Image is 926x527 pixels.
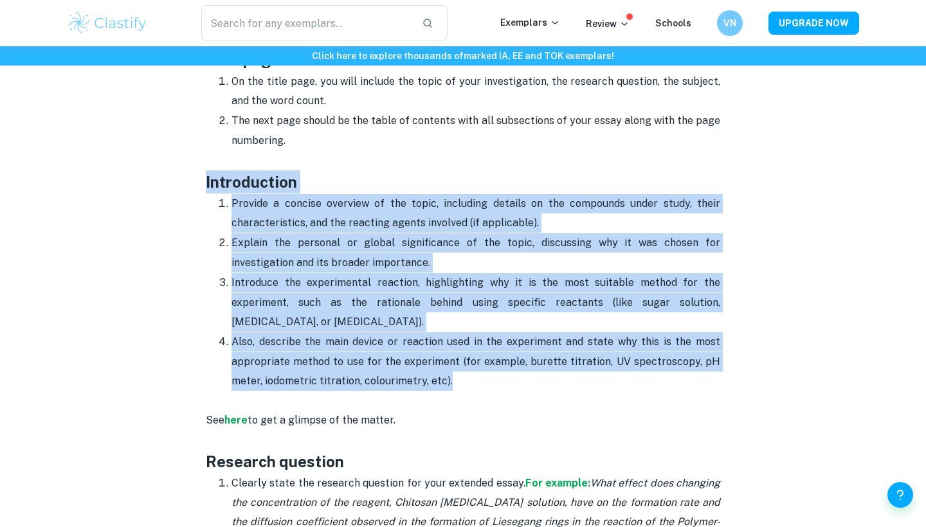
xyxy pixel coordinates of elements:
h6: VN [723,16,738,30]
input: Search for any exemplars... [201,5,412,41]
img: Clastify logo [67,10,149,36]
button: Help and Feedback [887,482,913,508]
p: Provide a concise overview of the topic, including details on the compounds under study, their ch... [232,194,720,233]
p: On the title page, you will include the topic of your investigation, the research question, the s... [232,72,720,111]
h6: Click here to explore thousands of marked IA, EE and TOK exemplars ! [3,49,923,63]
a: here [224,414,248,426]
p: The next page should be the table of contents with all subsections of your essay along with the p... [232,111,720,170]
p: Review [586,17,630,31]
strong: Introduction [206,173,297,191]
button: UPGRADE NOW [768,12,859,35]
a: Schools [655,18,691,28]
p: Exemplars [500,15,560,30]
p: Explain the personal or global significance of the topic, discussing why it was chosen for invest... [232,233,720,272]
p: Introduce the experimental reaction, highlighting why it is the most suitable method for the expe... [232,273,720,332]
p: Also, describe the main device or reaction used in the experiment and state why this is the most ... [232,332,720,391]
strong: Title page and table of contents [206,51,440,69]
button: VN [717,10,743,36]
h3: Research question [206,450,720,473]
a: For example: [525,477,590,489]
p: See to get a glimpse of the matter. [206,391,720,449]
